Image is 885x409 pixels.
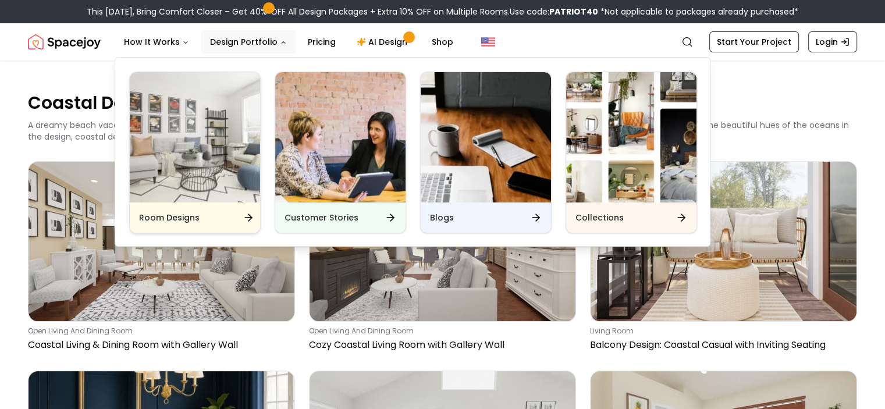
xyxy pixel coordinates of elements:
h6: Blogs [430,212,454,223]
nav: Global [28,23,857,61]
h6: Customer Stories [285,212,358,223]
p: Coastal Design Ideas [28,91,857,115]
img: Spacejoy Logo [28,30,101,54]
b: PATRIOT40 [549,6,598,17]
a: CollectionsCollections [566,72,697,233]
img: Customer Stories [275,72,406,202]
h6: Room Designs [139,212,200,223]
a: Login [808,31,857,52]
p: open living and dining room [309,326,571,336]
span: Use code: [510,6,598,17]
a: Pricing [298,30,345,54]
div: This [DATE], Bring Comfort Closer – Get 40% OFF All Design Packages + Extra 10% OFF on Multiple R... [87,6,798,17]
h6: Collections [575,212,624,223]
img: Collections [566,72,696,202]
p: open living and dining room [28,326,290,336]
a: Shop [422,30,463,54]
a: Start Your Project [709,31,799,52]
a: Balcony Design: Coastal Casual with Inviting Seatingliving roomBalcony Design: Coastal Casual wit... [590,161,857,357]
a: Cozy Coastal Living Room with Gallery Wallopen living and dining roomCozy Coastal Living Room wit... [309,161,576,357]
div: Design Portfolio [115,58,711,247]
span: *Not applicable to packages already purchased* [598,6,798,17]
nav: Main [115,30,463,54]
a: Room DesignsRoom Designs [129,72,261,233]
img: United States [481,35,495,49]
a: BlogsBlogs [420,72,552,233]
a: Customer StoriesCustomer Stories [275,72,406,233]
p: A dreamy beach vacation inspires this interior design style. In a word, coastal design can be des... [28,119,849,143]
a: AI Design [347,30,420,54]
p: living room [590,326,852,336]
a: Coastal Living & Dining Room with Gallery Wallopen living and dining roomCoastal Living & Dining ... [28,161,295,357]
button: Design Portfolio [201,30,296,54]
p: Balcony Design: Coastal Casual with Inviting Seating [590,338,852,352]
img: Room Designs [130,72,260,202]
img: Coastal Living & Dining Room with Gallery Wall [29,162,294,321]
img: Blogs [421,72,551,202]
p: Cozy Coastal Living Room with Gallery Wall [309,338,571,352]
button: How It Works [115,30,198,54]
img: Balcony Design: Coastal Casual with Inviting Seating [591,162,856,321]
a: Spacejoy [28,30,101,54]
p: Coastal Living & Dining Room with Gallery Wall [28,338,290,352]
